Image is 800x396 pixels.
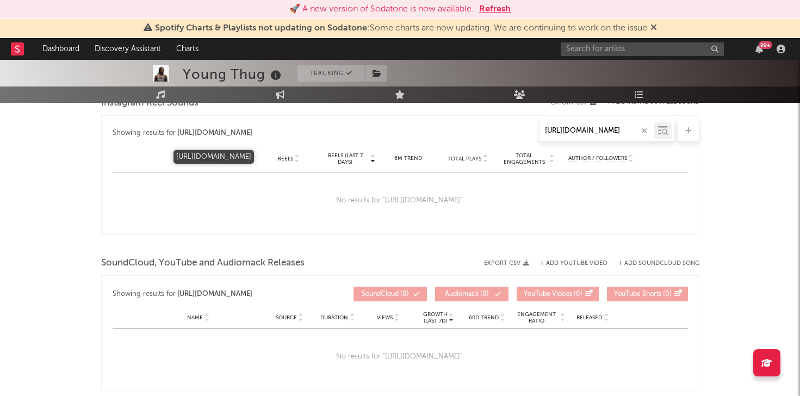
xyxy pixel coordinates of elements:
[576,314,602,321] span: Released
[448,156,481,162] span: Total Plays
[568,155,627,162] span: Author / Followers
[479,3,511,16] button: Refresh
[614,291,672,298] span: ( 0 )
[524,291,572,298] span: YouTube Videos
[361,291,411,298] span: ( 0 )
[517,287,599,301] button: YouTube Videos(0)
[423,311,448,318] p: Growth
[278,156,293,162] span: Reels
[187,314,203,321] span: Name
[514,311,559,324] span: Engagement Ratio
[35,38,87,60] a: Dashboard
[423,318,448,324] p: (Last 7d)
[607,287,688,301] button: YouTube Shorts(0)
[381,154,436,163] div: 6M Trend
[445,291,479,298] span: Audiomack
[320,314,348,321] span: Duration
[755,45,763,53] button: 99+
[289,3,474,16] div: 🚀 A new version of Sodatone is now available.
[561,42,724,56] input: Search for artists
[759,41,772,49] div: 99 +
[540,261,607,267] button: + Add YouTube Video
[183,65,284,83] div: Young Thug
[173,156,210,162] span: Sound Name
[435,287,508,301] button: Audiomack(0)
[87,38,169,60] a: Discovery Assistant
[614,291,661,298] span: YouTube Shorts
[469,314,499,321] span: 60D Trend
[618,261,699,267] button: + Add SoundCloud Song
[113,172,688,229] div: No results for " [URL][DOMAIN_NAME] ".
[442,291,492,298] span: ( 0 )
[101,97,199,110] span: Instagram Reel Sounds
[321,152,369,165] span: Reels (last 7 days)
[500,152,548,165] span: Total Engagements
[484,260,529,267] button: Export CSV
[276,314,297,321] span: Source
[113,329,688,385] div: No results for " [URL][DOMAIN_NAME] ".
[377,314,393,321] span: Views
[113,287,354,301] div: Showing results for
[101,257,305,270] span: SoundCloud, YouTube and Audiomack Releases
[539,127,654,135] input: Search by song name or URL
[524,291,582,298] span: ( 0 )
[169,38,206,60] a: Charts
[155,24,367,33] span: Spotify Charts & Playlists not updating on Sodatone
[177,288,252,301] div: [URL][DOMAIN_NAME]
[354,287,427,301] button: SoundCloud(0)
[362,291,399,298] span: SoundCloud
[529,261,607,267] div: + Add YouTube Video
[551,100,596,106] button: Export CSV
[155,24,647,33] span: : Some charts are now updating. We are continuing to work on the issue
[650,24,657,33] span: Dismiss
[297,65,365,82] button: Tracking
[607,261,699,267] button: + Add SoundCloud Song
